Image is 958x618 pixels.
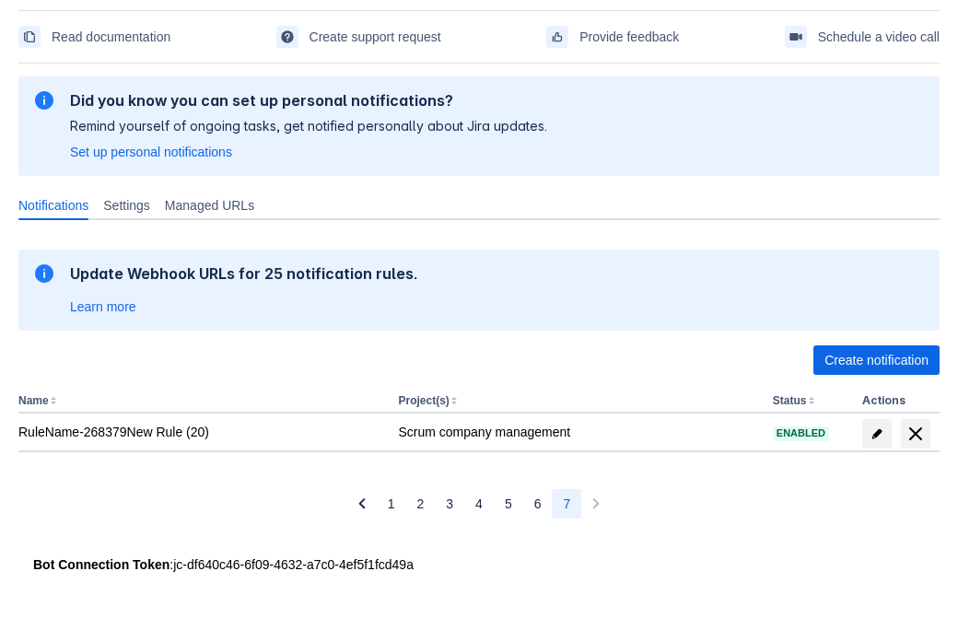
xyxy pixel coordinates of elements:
button: Next [581,489,611,519]
span: 5 [505,489,512,519]
span: support [280,29,295,44]
button: Page 6 [523,489,553,519]
a: Schedule a video call [785,22,940,52]
p: Remind yourself of ongoing tasks, get notified personally about Jira updates. [70,117,547,135]
span: feedback [550,29,565,44]
th: Actions [855,390,940,414]
span: Schedule a video call [818,22,940,52]
button: Previous [347,489,377,519]
button: Page 2 [406,489,436,519]
span: Create support request [310,22,441,52]
span: information [33,89,55,111]
span: Provide feedback [579,22,679,52]
span: Create notification [824,345,929,375]
h2: Update Webhook URLs for 25 notification rules. [70,264,418,283]
span: 2 [417,489,425,519]
button: Page 1 [377,489,406,519]
a: Read documentation [18,22,170,52]
button: Page 3 [435,489,464,519]
span: edit [870,426,884,441]
span: information [33,262,55,285]
a: Create support request [276,22,441,52]
h2: Did you know you can set up personal notifications? [70,91,547,110]
div: : jc-df640c46-6f09-4632-a7c0-4ef5f1fcd49a [33,555,925,574]
button: Create notification [813,345,940,375]
a: Set up personal notifications [70,143,232,161]
span: 7 [563,489,570,519]
span: Enabled [773,428,829,438]
button: Page 7 [552,489,581,519]
a: Provide feedback [546,22,679,52]
div: Scrum company management [398,423,757,441]
span: documentation [22,29,37,44]
span: 6 [534,489,542,519]
span: Settings [103,196,150,215]
span: delete [905,423,927,445]
span: 4 [475,489,483,519]
button: Page 5 [494,489,523,519]
span: Notifications [18,196,88,215]
button: Page 4 [464,489,494,519]
button: Name [18,394,49,407]
button: Project(s) [398,394,449,407]
span: Managed URLs [165,196,254,215]
strong: Bot Connection Token [33,557,169,572]
span: 1 [388,489,395,519]
button: Status [773,394,807,407]
nav: Pagination [347,489,612,519]
span: 3 [446,489,453,519]
span: videoCall [789,29,803,44]
span: Read documentation [52,22,170,52]
div: RuleName-268379New Rule (20) [18,423,383,441]
a: Learn more [70,297,136,316]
